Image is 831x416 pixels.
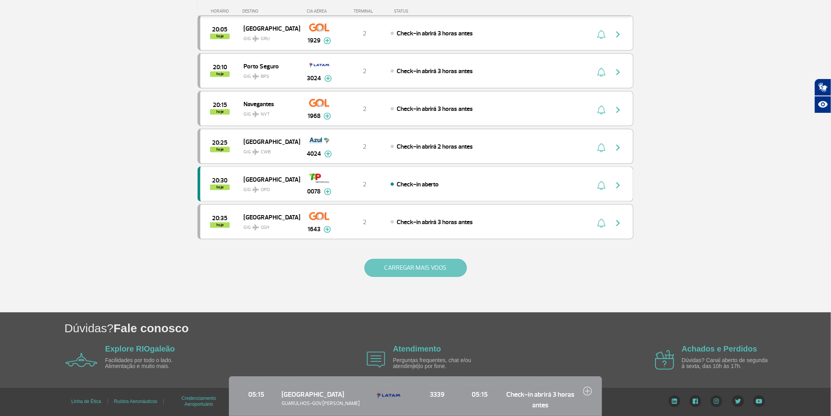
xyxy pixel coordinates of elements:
p: Facilidades por todo o lado. Alimentação e muito mais. [105,357,196,370]
span: CGH [261,224,269,231]
span: [GEOGRAPHIC_DATA] [243,212,294,222]
span: 4024 [307,149,321,158]
span: BPS [261,73,269,80]
span: Fale conosco [113,322,189,335]
span: 2025-08-25 20:35:00 [212,215,228,221]
span: Check-in abrirá 3 horas antes [397,105,473,113]
span: HORÁRIO ESTIMADO [463,382,498,388]
span: Nº DO VOO [420,382,455,388]
span: 05:15 [239,389,274,399]
span: OPO [261,186,270,193]
img: mais-info-painel-voo.svg [324,37,331,44]
span: hoje [210,147,230,152]
img: airplane icon [367,352,385,368]
a: Achados e Perdidos [682,344,757,353]
img: mais-info-painel-voo.svg [324,150,332,157]
span: Porto Seguro [243,61,294,71]
button: Abrir tradutor de língua de sinais. [815,79,831,96]
div: Plugin de acessibilidade da Hand Talk. [815,79,831,113]
img: destiny_airplane.svg [253,35,259,42]
img: sino-painel-voo.svg [597,105,606,114]
span: GIG [243,182,294,193]
p: Perguntas frequentes, chat e/ou atendimento por fone. [393,357,483,370]
img: destiny_airplane.svg [253,111,259,117]
img: destiny_airplane.svg [253,149,259,155]
span: 2025-08-25 20:15:00 [213,102,227,108]
span: 2025-08-25 20:30:00 [212,178,228,183]
img: airplane icon [66,353,97,367]
span: GIG [243,107,294,118]
span: DESTINO [282,382,369,388]
span: 3024 [307,74,321,83]
span: 2025-08-25 20:10:00 [213,64,227,70]
span: NVT [261,111,270,118]
span: [GEOGRAPHIC_DATA] [243,174,294,184]
div: TERMINAL [339,9,390,14]
span: GIG [243,144,294,156]
span: [GEOGRAPHIC_DATA] [243,23,294,33]
span: Check-in abrirá 2 horas antes [397,143,473,151]
span: 2 [363,67,366,75]
img: seta-direita-painel-voo.svg [613,29,623,39]
img: seta-direita-painel-voo.svg [613,218,623,228]
img: sino-painel-voo.svg [597,29,606,39]
span: Check-in abrirá 3 horas antes [397,29,473,37]
span: GIG [243,220,294,231]
span: hoje [210,109,230,114]
img: seta-direita-painel-voo.svg [613,67,623,77]
img: seta-direita-painel-voo.svg [613,105,623,114]
span: 2 [363,143,366,151]
span: 2025-08-25 20:05:00 [212,27,228,32]
span: GUARULHOS-GOV. [PERSON_NAME] [282,400,369,407]
img: mais-info-painel-voo.svg [324,226,331,233]
button: Abrir recursos assistivos. [815,96,831,113]
span: [GEOGRAPHIC_DATA] [282,390,344,399]
span: Check-in aberto [397,180,439,188]
img: mais-info-painel-voo.svg [324,75,332,82]
a: Explore RIOgaleão [105,344,175,353]
img: sino-painel-voo.svg [597,67,606,77]
span: 05:15 [463,389,498,399]
p: Dúvidas? Canal aberto de segunda à sexta, das 10h às 17h. [682,357,772,370]
span: 2 [363,105,366,113]
h1: Dúvidas? [64,320,831,336]
span: [GEOGRAPHIC_DATA] [243,136,294,147]
img: destiny_airplane.svg [253,224,259,230]
div: STATUS [390,9,454,14]
span: Check-in abrirá 3 horas antes [397,218,473,226]
span: 1968 [308,111,320,121]
img: destiny_airplane.svg [253,73,259,79]
span: HORÁRIO [239,382,274,388]
img: mais-info-painel-voo.svg [324,112,331,120]
img: destiny_airplane.svg [253,186,259,193]
span: GIG [243,31,294,42]
div: DESTINO [243,9,300,14]
span: 2025-08-25 20:25:00 [212,140,228,145]
img: sino-painel-voo.svg [597,143,606,152]
img: sino-painel-voo.svg [597,218,606,228]
img: mais-info-painel-voo.svg [324,188,331,195]
span: 3339 [420,389,455,399]
img: sino-painel-voo.svg [597,180,606,190]
span: CWB [261,149,271,156]
span: 1929 [308,36,320,45]
img: seta-direita-painel-voo.svg [613,143,623,152]
span: Check-in abrirá 3 horas antes [397,67,473,75]
span: hoje [210,222,230,228]
span: 2 [363,180,366,188]
div: CIA AÉREA [300,9,339,14]
span: Check-in abrirá 3 horas antes [505,389,575,410]
span: hoje [210,33,230,39]
span: GIG [243,69,294,80]
span: 2 [363,218,366,226]
span: CIA AÉREA [377,382,412,388]
span: 0078 [308,187,321,196]
span: 2 [363,29,366,37]
div: HORÁRIO [200,9,243,14]
span: GRU [261,35,270,42]
span: STATUS [505,382,575,388]
span: 1643 [308,225,320,234]
img: seta-direita-painel-voo.svg [613,180,623,190]
span: Navegantes [243,99,294,109]
a: Atendimento [393,344,441,353]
